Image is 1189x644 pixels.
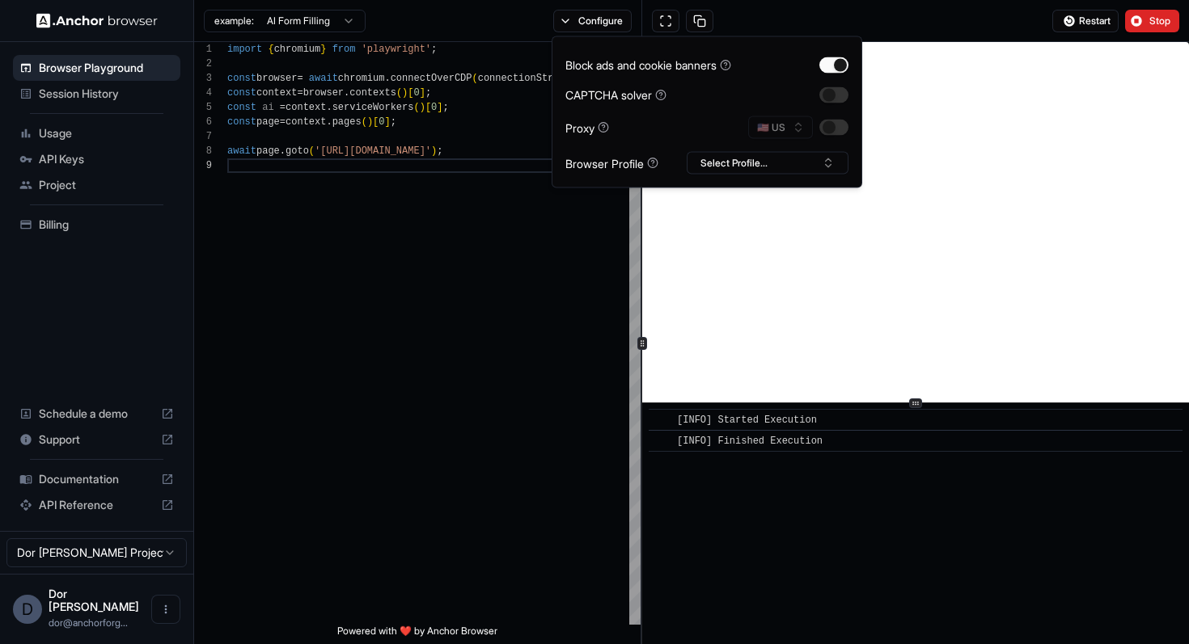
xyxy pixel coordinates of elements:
[338,73,385,84] span: chromium
[194,57,212,71] div: 2
[39,60,174,76] span: Browser Playground
[677,436,823,447] span: [INFO] Finished Execution
[280,145,286,157] span: .
[332,102,414,113] span: serviceWorkers
[194,71,212,86] div: 3
[36,13,158,28] img: Anchor Logo
[472,73,478,84] span: (
[1149,15,1172,27] span: Stop
[39,471,154,487] span: Documentation
[214,15,254,27] span: example:
[431,44,437,55] span: ;
[280,102,286,113] span: =
[402,87,408,99] span: )
[367,116,373,128] span: )
[337,625,497,644] span: Powered with ❤️ by Anchor Browser
[396,87,402,99] span: (
[13,120,180,146] div: Usage
[256,87,297,99] span: context
[262,102,273,113] span: ai
[565,86,666,103] div: CAPTCHA solver
[677,415,817,426] span: [INFO] Started Execution
[425,102,431,113] span: [
[379,116,384,128] span: 0
[686,10,713,32] button: Copy session ID
[286,102,326,113] span: context
[194,158,212,173] div: 9
[227,44,262,55] span: import
[420,102,425,113] span: )
[13,81,180,107] div: Session History
[194,115,212,129] div: 6
[13,55,180,81] div: Browser Playground
[420,87,425,99] span: ]
[39,431,154,448] span: Support
[13,212,180,238] div: Billing
[49,617,128,629] span: dor@anchorforge.io
[297,73,303,84] span: =
[39,177,174,193] span: Project
[13,146,180,172] div: API Keys
[362,44,431,55] span: 'playwright'
[431,102,437,113] span: 0
[39,217,174,233] span: Billing
[309,73,338,84] span: await
[39,406,154,422] span: Schedule a demo
[280,116,286,128] span: =
[413,87,419,99] span: 0
[13,492,180,518] div: API Reference
[151,595,180,624] button: Open menu
[13,595,42,624] div: D
[194,100,212,115] div: 5
[431,145,437,157] span: )
[227,116,256,128] span: const
[373,116,379,128] span: [
[268,44,273,55] span: {
[326,102,332,113] span: .
[194,42,212,57] div: 1
[326,116,332,128] span: .
[194,144,212,158] div: 8
[425,87,431,99] span: ;
[13,172,180,198] div: Project
[349,87,396,99] span: contexts
[227,145,256,157] span: await
[565,119,609,136] div: Proxy
[13,401,180,427] div: Schedule a demo
[1079,15,1111,27] span: Restart
[362,116,367,128] span: (
[227,102,256,113] span: const
[687,152,848,175] button: Select Profile...
[13,427,180,452] div: Support
[274,44,321,55] span: chromium
[391,73,472,84] span: connectOverCDP
[384,116,390,128] span: ]
[565,57,731,74] div: Block ads and cookie banners
[437,145,442,157] span: ;
[391,116,396,128] span: ;
[652,10,679,32] button: Open in full screen
[565,154,658,171] div: Browser Profile
[256,145,280,157] span: page
[39,151,174,167] span: API Keys
[657,433,665,449] span: ​
[1052,10,1119,32] button: Restart
[39,497,154,513] span: API Reference
[309,145,315,157] span: (
[443,102,449,113] span: ;
[194,86,212,100] div: 4
[13,466,180,492] div: Documentation
[1125,10,1179,32] button: Stop
[303,87,344,99] span: browser
[286,145,309,157] span: goto
[39,125,174,141] span: Usage
[256,116,280,128] span: page
[286,116,326,128] span: context
[408,87,413,99] span: [
[384,73,390,84] span: .
[227,73,256,84] span: const
[332,44,356,55] span: from
[413,102,419,113] span: (
[297,87,303,99] span: =
[657,412,665,428] span: ​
